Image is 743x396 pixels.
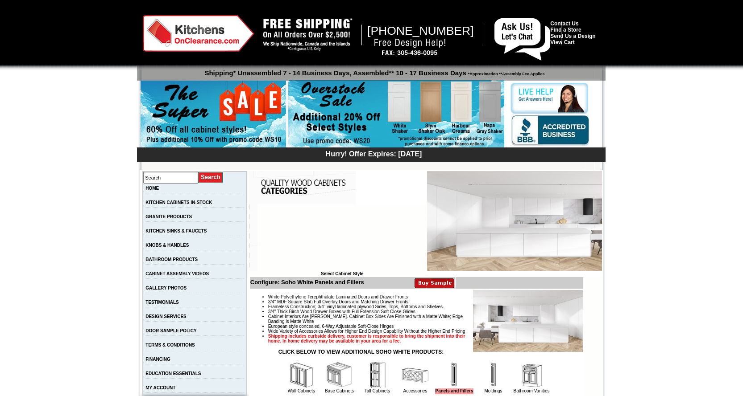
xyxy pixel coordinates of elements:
[403,388,428,393] a: Accessories
[145,271,209,276] a: CABINET ASSEMBLY VIDEOS
[143,15,254,52] img: Kitchens on Clearance Logo
[473,290,583,352] img: Product Image
[485,388,502,393] a: Moldings
[466,69,545,76] span: *Approximation **Assembly Fee Applies
[145,300,178,305] a: TESTIMONIALS
[321,271,364,276] b: Select Cabinet Style
[288,362,315,388] img: Wall Cabinets
[145,243,189,248] a: KNOBS & HANDLES
[268,304,444,309] span: Frameless Construction; 3/4" vinyl laminated plywood Sides, Tops, Bottoms and Shelves.
[145,200,212,205] a: KITCHEN CABINETS IN-STOCK
[145,229,207,233] a: KITCHEN SINKS & FAUCETS
[325,388,354,393] a: Base Cabinets
[141,149,606,158] div: Hurry! Offer Expires: [DATE]
[550,27,581,33] a: Find a Store
[278,349,444,355] strong: CLICK BELOW TO VIEW ADDITIONAL SOHO WHITE PRODUCTS:
[364,362,390,388] img: Tall Cabinets
[145,343,195,347] a: TERMS & CONDITIONS
[268,299,408,304] span: 3/4" MDF Square Slab Full Overlay Doors and Matching Drawer Fronts
[257,204,427,271] iframe: Browser incompatible
[268,324,394,329] span: European style concealed, 6-Way Adjustable Soft-Close Hinges
[441,362,468,388] img: Panels and Fillers
[435,388,473,394] a: Panels and Fillers
[145,286,187,290] a: GALLERY PHOTOS
[326,362,353,388] img: Base Cabinets
[141,65,606,77] p: Shipping* Unassembled 7 - 14 Business Days, Assembled** 10 - 17 Business Days
[367,24,474,37] span: [PHONE_NUMBER]
[145,314,187,319] a: DESIGN SERVICES
[365,388,390,393] a: Tall Cabinets
[550,39,574,45] a: View Cart
[268,294,408,299] span: White Polyethylene Terephthalate Laminated Doors and Drawer Fronts
[550,33,595,39] a: Send Us a Design
[550,20,578,27] a: Contact Us
[268,329,465,334] span: Wide Variety of Accessories Allows for Higher End Design Capability Without the Higher End Pricing
[145,371,201,376] a: EDUCATION ESSENTIALS
[480,362,507,388] img: Moldings
[268,309,415,314] span: 3/4" Thick Birch Wood Drawer Boxes with Full Extension Soft Close Glides
[514,388,550,393] a: Bathroom Vanities
[198,171,224,184] input: Submit
[427,171,602,271] img: Soho White
[288,388,315,393] a: Wall Cabinets
[145,214,192,219] a: GRANITE PRODUCTS
[402,362,428,388] img: Accessories
[145,385,175,390] a: MY ACCOUNT
[145,257,198,262] a: BATHROOM PRODUCTS
[145,328,196,333] a: DOOR SAMPLE POLICY
[250,279,364,286] b: Configure: Soho White Panels and Fillers
[268,314,463,324] span: Cabinet Interiors Are [PERSON_NAME]. Cabinet Box Sides Are Finished with a Matte White; Edge Band...
[145,186,159,191] a: HOME
[145,357,170,362] a: FINANCING
[518,362,545,388] img: Bathroom Vanities
[268,334,465,343] strong: Shipping includes curbside delivery, customer is responsible to bring the shipment into their hom...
